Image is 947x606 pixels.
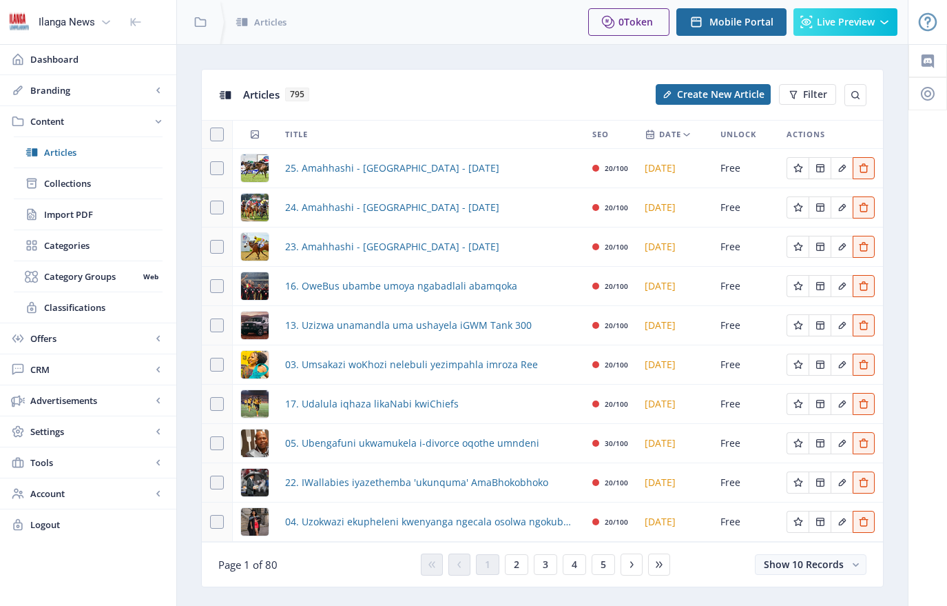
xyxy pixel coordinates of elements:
span: Settings [30,425,152,438]
a: New page [647,84,771,105]
div: 20/100 [605,199,628,216]
img: 43f5c2e0-b797-4787-ac92-12a35661fab6.png [241,233,269,261]
a: Edit page [831,396,853,410]
img: fbbc8a50-e30f-433a-b6c2-b58e5eb8201b.png [241,508,269,536]
td: Free [712,385,778,424]
span: Articles [243,88,280,101]
nb-badge: Web [138,270,163,283]
div: 20/100 [605,160,628,176]
span: Dashboard [30,52,165,66]
a: Edit page [787,161,809,174]
div: 20/100 [605,514,628,530]
img: 6320828f-e387-4823-8429-1146711c75e1.png [241,351,269,378]
span: Mobile Portal [709,17,773,28]
span: Filter [803,89,827,100]
span: Offers [30,332,152,345]
a: Edit page [787,318,809,331]
td: Free [712,345,778,385]
a: Edit page [787,514,809,527]
span: Category Groups [44,270,138,283]
a: Edit page [853,514,875,527]
div: 20/100 [605,317,628,334]
a: Edit page [809,475,831,488]
a: Edit page [787,357,809,370]
span: SEO [592,126,609,143]
span: 24. Amahhashi - [GEOGRAPHIC_DATA] - [DATE] [285,199,499,216]
a: 16. OweBus ubambe umoya ngabadlali abamqoka [285,278,517,294]
a: 17. Udalula iqhaza likaNabi kwiChiefs [285,396,459,412]
span: Branding [30,83,152,97]
td: Free [712,503,778,542]
a: Edit page [787,396,809,410]
img: 203667bd-7c5a-48ac-b68d-2f59c0773224.png [241,194,269,221]
span: 5 [601,559,606,570]
div: 20/100 [605,396,628,412]
a: Categories [14,230,163,261]
td: [DATE] [636,463,712,503]
td: [DATE] [636,503,712,542]
a: Edit page [809,318,831,331]
a: 22. IWallabies iyazethemba 'ukunquma' AmaBhokobhoko [285,474,548,491]
button: 4 [563,554,586,575]
td: [DATE] [636,149,712,188]
a: Edit page [787,239,809,252]
td: Free [712,463,778,503]
a: Edit page [809,357,831,370]
img: 3a3fd44a-d231-466d-9f06-aa18adf003b5.png [241,312,269,339]
div: 20/100 [605,474,628,491]
a: Edit page [831,161,853,174]
a: Edit page [809,200,831,213]
a: Edit page [831,318,853,331]
a: Edit page [853,318,875,331]
span: Collections [44,176,163,190]
a: Edit page [787,279,809,292]
a: 25. Amahhashi - [GEOGRAPHIC_DATA] - [DATE] [285,160,499,176]
span: Show 10 Records [764,558,844,571]
a: Edit page [787,475,809,488]
span: Account [30,487,152,501]
button: Show 10 Records [755,554,866,575]
button: Create New Article [656,84,771,105]
td: [DATE] [636,424,712,463]
span: Create New Article [677,89,764,100]
td: [DATE] [636,267,712,306]
span: 1 [485,559,490,570]
span: 23. Amahhashi - [GEOGRAPHIC_DATA] - [DATE] [285,239,499,255]
a: Edit page [853,357,875,370]
span: Logout [30,518,165,532]
a: Edit page [831,475,853,488]
td: Free [712,149,778,188]
img: f4b18ee0-a151-41a3-bf1d-c138097b64c9.png [241,390,269,418]
td: [DATE] [636,345,712,385]
span: Tools [30,456,152,469]
a: 05. Ubengafuni ukwamukela i-divorce oqothe umndeni [285,435,539,452]
a: Edit page [853,279,875,292]
span: 03. Umsakazi woKhozi nelebuli yezimpahla imroza Ree [285,356,538,373]
a: 04. Uzokwazi ekupheleni kwenyanga ngecala osolwa ngokubulala owesifazane ayengumphathi wakhe [285,514,576,530]
span: Date [659,126,681,143]
a: Edit page [831,200,853,213]
div: 20/100 [605,278,628,294]
a: Edit page [853,396,875,410]
a: 13. Uzizwa unamandla uma ushayela iGWM Tank 300 [285,317,532,334]
a: Articles [14,137,163,168]
span: Articles [44,145,163,159]
span: Unlock [720,126,756,143]
a: Edit page [787,436,809,449]
button: 3 [534,554,557,575]
span: Content [30,114,152,128]
td: Free [712,188,778,228]
a: Edit page [853,200,875,213]
span: Classifications [44,301,163,314]
a: Edit page [853,239,875,252]
button: Filter [779,84,836,105]
a: Edit page [809,436,831,449]
span: Articles [254,15,287,29]
a: Category GroupsWeb [14,261,163,292]
span: Advertisements [30,394,152,407]
a: Import PDF [14,199,163,230]
img: 8cca2c66-eb07-43a6-ae8f-59306438e168.png [241,154,269,182]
